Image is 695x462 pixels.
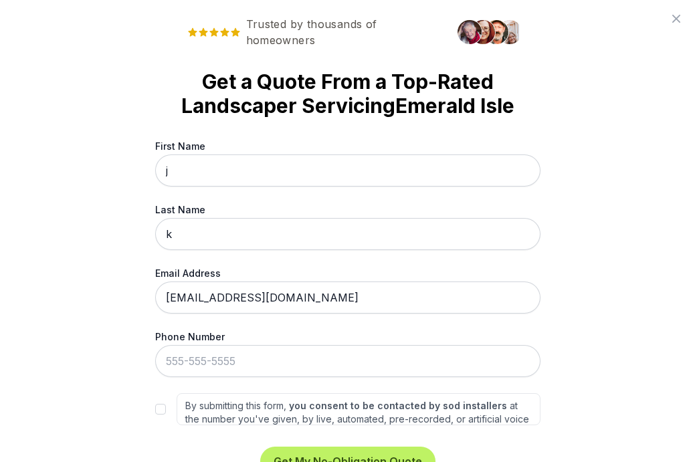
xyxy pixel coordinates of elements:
[177,16,450,48] span: Trusted by thousands of homeowners
[155,281,540,314] input: me@gmail.com
[289,400,507,411] strong: you consent to be contacted by sod installers
[155,139,540,153] label: First Name
[155,330,540,344] label: Phone Number
[177,393,540,425] label: By submitting this form, at the number you've given, by live, automated, pre-recorded, or artific...
[155,266,540,280] label: Email Address
[177,70,519,118] strong: Get a Quote From a Top-Rated Landscaper Servicing Emerald Isle
[155,345,540,377] input: 555-555-5555
[155,218,540,250] input: Last Name
[155,154,540,187] input: First Name
[155,203,540,217] label: Last Name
